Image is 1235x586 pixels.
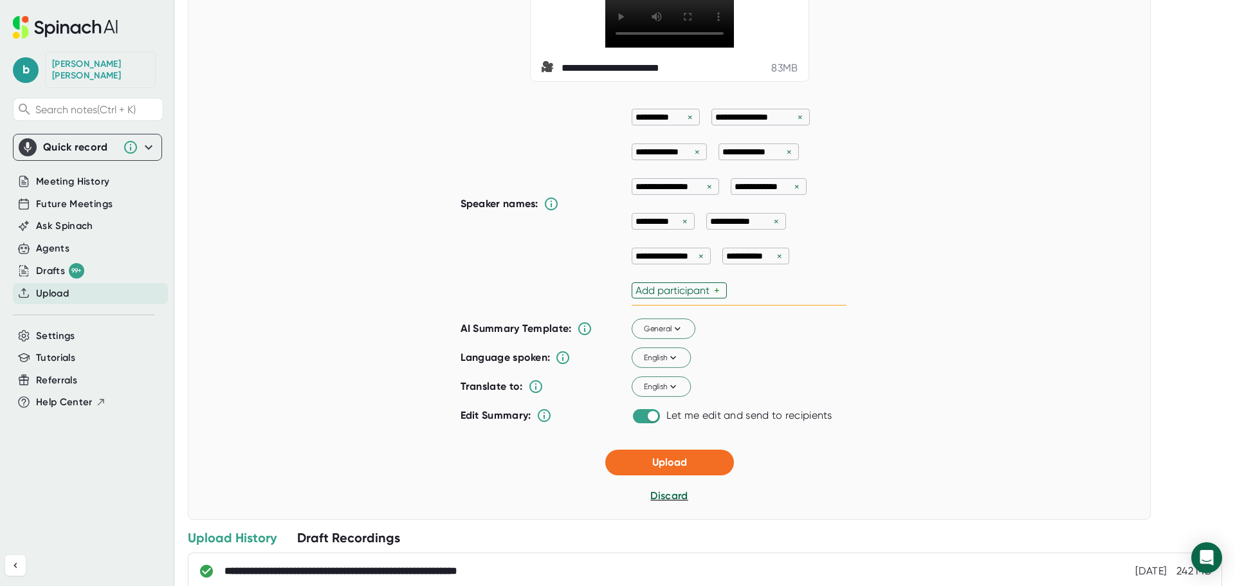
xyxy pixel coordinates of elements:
[461,380,523,392] b: Translate to:
[691,146,703,158] div: ×
[774,250,785,262] div: ×
[461,409,531,421] b: Edit Summary:
[461,351,551,363] b: Language spoken:
[52,59,149,81] div: Brady Rowe
[36,373,77,388] button: Referrals
[771,215,782,228] div: ×
[13,57,39,83] span: b
[643,323,683,334] span: General
[36,197,113,212] button: Future Meetings
[461,197,538,210] b: Speaker names:
[643,352,679,363] span: English
[714,284,723,297] div: +
[36,174,109,189] button: Meeting History
[1176,565,1211,578] div: 242 MB
[461,322,572,335] b: AI Summary Template:
[643,381,679,392] span: English
[632,377,691,398] button: English
[36,395,106,410] button: Help Center
[36,263,84,279] button: Drafts 99+
[541,60,556,76] span: video
[771,62,798,75] div: 83 MB
[650,488,688,504] button: Discard
[650,490,688,502] span: Discard
[36,286,69,301] button: Upload
[36,219,93,233] button: Ask Spinach
[1135,565,1166,578] div: 6/25/2025, 10:42:02 PM
[36,241,69,256] button: Agents
[684,111,696,124] div: ×
[783,146,795,158] div: ×
[1191,542,1222,573] div: Open Intercom Messenger
[36,263,84,279] div: Drafts
[632,348,691,369] button: English
[43,141,116,154] div: Quick record
[666,409,832,422] div: Let me edit and send to recipients
[69,263,84,279] div: 99+
[188,529,277,546] div: Upload History
[679,215,691,228] div: ×
[636,284,714,297] div: Add participant
[791,181,803,193] div: ×
[35,104,160,116] span: Search notes (Ctrl + K)
[5,555,26,576] button: Collapse sidebar
[652,456,687,468] span: Upload
[794,111,806,124] div: ×
[19,134,156,160] div: Quick record
[36,329,75,343] button: Settings
[297,529,400,546] div: Draft Recordings
[632,319,695,340] button: General
[695,250,707,262] div: ×
[36,395,93,410] span: Help Center
[704,181,715,193] div: ×
[605,450,734,475] button: Upload
[36,351,75,365] button: Tutorials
